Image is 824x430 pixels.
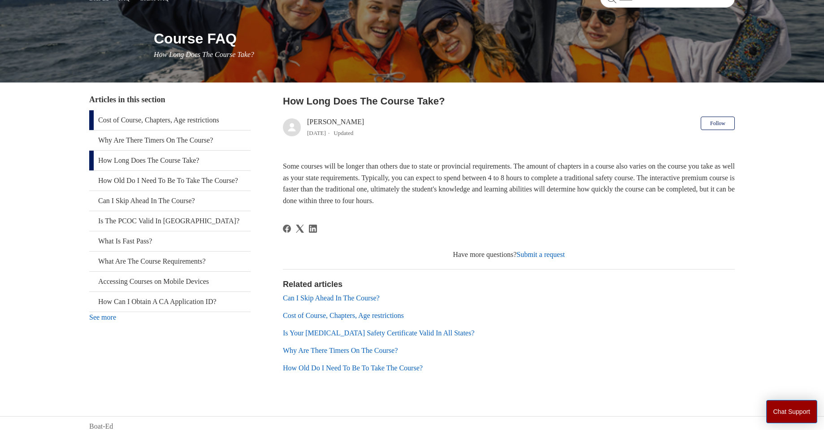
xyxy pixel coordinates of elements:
[89,130,251,150] a: Why Are There Timers On The Course?
[283,249,735,260] div: Have more questions?
[334,130,353,136] li: Updated
[154,51,254,58] span: How Long Does The Course Take?
[307,117,364,138] div: [PERSON_NAME]
[89,110,251,130] a: Cost of Course, Chapters, Age restrictions
[89,95,165,104] span: Articles in this section
[283,329,474,337] a: Is Your [MEDICAL_DATA] Safety Certificate Valid In All States?
[309,225,317,233] svg: Share this page on LinkedIn
[309,225,317,233] a: LinkedIn
[89,171,251,191] a: How Old Do I Need To Be To Take The Course?
[89,151,251,170] a: How Long Does The Course Take?
[283,294,380,302] a: Can I Skip Ahead In The Course?
[283,364,423,372] a: How Old Do I Need To Be To Take The Course?
[307,130,326,136] time: 03/21/2024, 08:28
[89,313,116,321] a: See more
[89,211,251,231] a: Is The PCOC Valid In [GEOGRAPHIC_DATA]?
[766,400,818,423] button: Chat Support
[701,117,735,130] button: Follow Article
[283,278,735,291] h2: Related articles
[89,191,251,211] a: Can I Skip Ahead In The Course?
[89,231,251,251] a: What Is Fast Pass?
[154,28,735,49] h1: Course FAQ
[296,225,304,233] a: X Corp
[283,225,291,233] a: Facebook
[516,251,565,258] a: Submit a request
[89,252,251,271] a: What Are The Course Requirements?
[283,161,735,206] p: Some courses will be longer than others due to state or provincial requirements. The amount of ch...
[89,272,251,291] a: Accessing Courses on Mobile Devices
[283,312,404,319] a: Cost of Course, Chapters, Age restrictions
[296,225,304,233] svg: Share this page on X Corp
[283,94,735,109] h2: How Long Does The Course Take?
[89,292,251,312] a: How Can I Obtain A CA Application ID?
[283,347,398,354] a: Why Are There Timers On The Course?
[283,225,291,233] svg: Share this page on Facebook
